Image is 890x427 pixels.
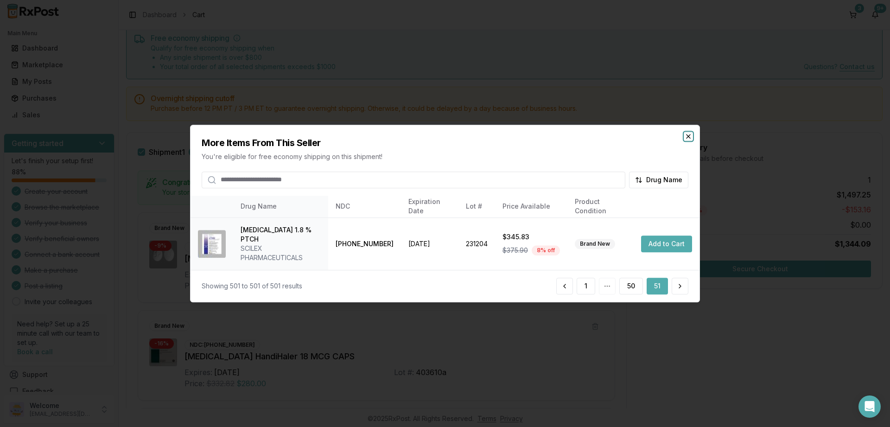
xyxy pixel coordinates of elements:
span: $375.90 [502,246,528,255]
div: 8 % off [532,245,560,255]
button: 51 [647,278,668,294]
th: Lot # [458,196,495,218]
th: Drug Name [233,196,328,218]
p: You're eligible for free economy shipping on this shipment! [202,152,688,161]
th: Expiration Date [401,196,458,218]
button: Add to Cart [641,236,692,252]
span: Drug Name [646,175,682,185]
div: SCILEX PHARMACEUTICALS [241,244,321,262]
button: 1 [577,278,595,294]
div: [MEDICAL_DATA] 1.8 % PTCH [241,225,321,244]
button: 50 [619,278,643,294]
th: NDC [328,196,401,218]
th: Product Condition [567,196,634,218]
td: [DATE] [401,218,458,270]
div: $345.83 [502,232,560,242]
h2: More Items From This Seller [202,136,688,149]
div: Brand New [575,239,615,249]
img: ZTlido 1.8 % PTCH [198,230,226,258]
th: Price Available [495,196,567,218]
div: Showing 501 to 501 of 501 results [202,281,302,291]
button: Drug Name [629,172,688,188]
td: [PHONE_NUMBER] [328,218,401,270]
td: 231204 [458,218,495,270]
